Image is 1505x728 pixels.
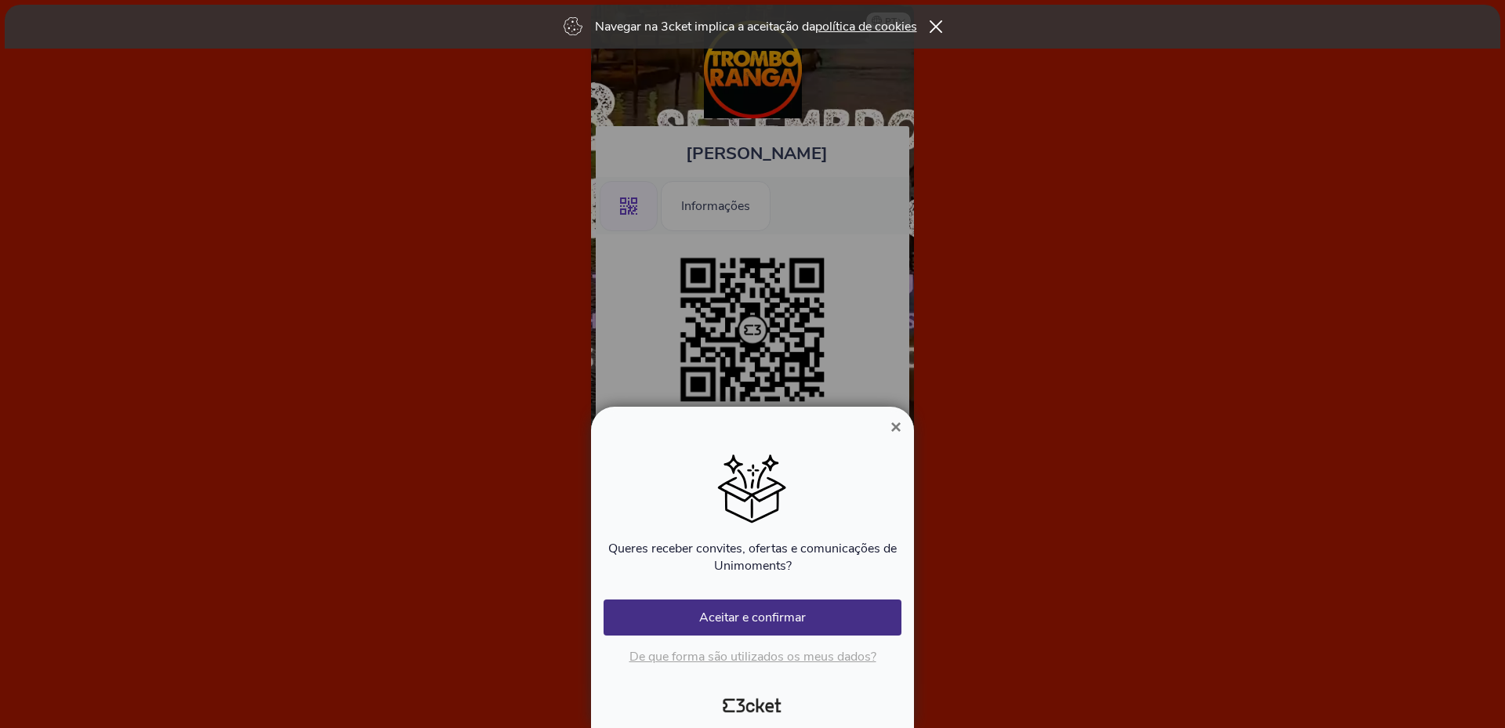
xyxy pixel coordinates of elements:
[815,18,917,35] a: política de cookies
[595,18,917,35] p: Navegar na 3cket implica a aceitação da
[604,599,901,636] button: Aceitar e confirmar
[604,648,901,665] p: De que forma são utilizados os meus dados?
[890,416,901,437] span: ×
[604,540,901,574] p: Queres receber convites, ofertas e comunicações de Unimoments?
